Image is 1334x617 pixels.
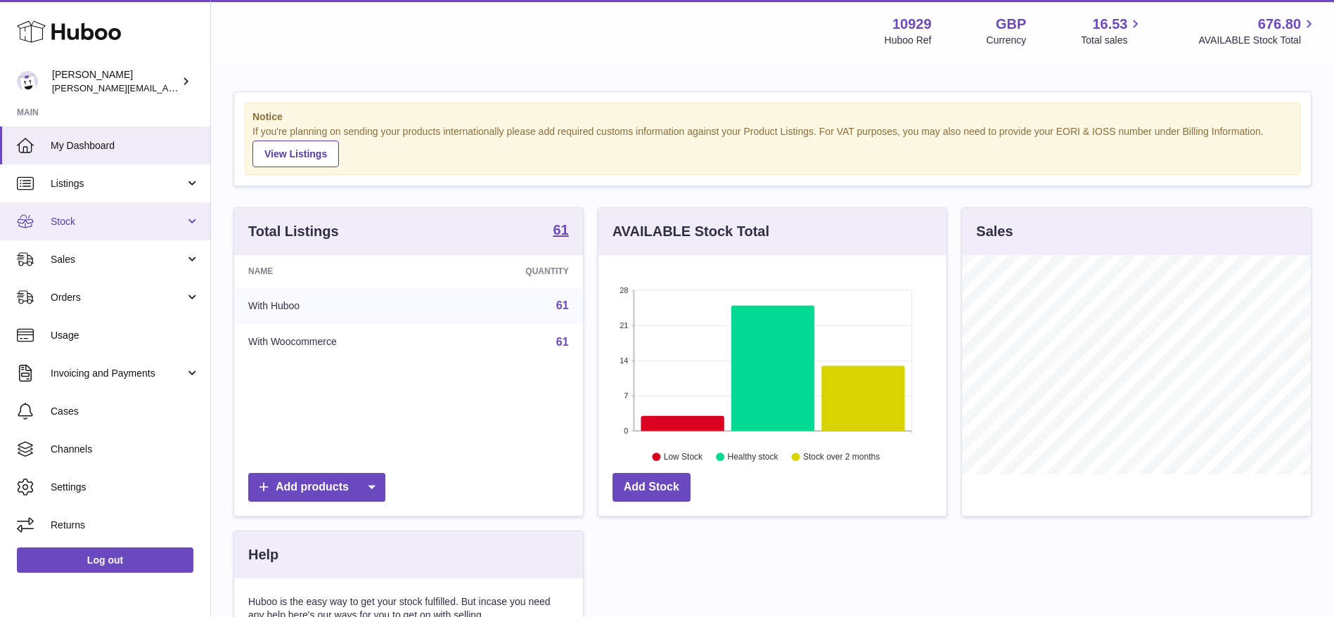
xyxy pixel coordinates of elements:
[620,356,628,365] text: 14
[51,139,200,152] span: My Dashboard
[624,427,628,435] text: 0
[987,34,1027,47] div: Currency
[1081,15,1143,47] a: 16.53 Total sales
[51,253,185,266] span: Sales
[1198,15,1317,47] a: 676.80 AVAILABLE Stock Total
[51,519,200,532] span: Returns
[252,125,1293,167] div: If you're planning on sending your products internationally please add required customs informati...
[17,547,193,573] a: Log out
[664,452,703,462] text: Low Stock
[248,473,385,502] a: Add products
[252,141,339,167] a: View Listings
[52,68,179,95] div: [PERSON_NAME]
[248,545,278,564] h3: Help
[553,223,568,237] strong: 61
[803,452,880,462] text: Stock over 2 months
[17,71,38,92] img: thomas@otesports.co.uk
[1092,15,1127,34] span: 16.53
[620,321,628,330] text: 21
[1198,34,1317,47] span: AVAILABLE Stock Total
[553,223,568,240] a: 61
[51,215,185,228] span: Stock
[613,473,691,502] a: Add Stock
[51,443,200,456] span: Channels
[51,367,185,380] span: Invoicing and Payments
[613,222,769,241] h3: AVAILABLE Stock Total
[451,255,583,287] th: Quantity
[234,287,451,324] td: With Huboo
[1081,34,1143,47] span: Total sales
[51,329,200,342] span: Usage
[556,336,569,348] a: 61
[252,110,1293,124] strong: Notice
[556,299,569,311] a: 61
[51,177,185,190] span: Listings
[248,222,339,241] h3: Total Listings
[51,481,200,494] span: Settings
[234,255,451,287] th: Name
[892,15,932,34] strong: 10929
[885,34,932,47] div: Huboo Ref
[52,82,282,93] span: [PERSON_NAME][EMAIL_ADDRESS][DOMAIN_NAME]
[620,286,628,294] text: 28
[976,222,1013,241] h3: Sales
[624,391,628,400] text: 7
[51,291,185,304] span: Orders
[51,405,200,418] span: Cases
[727,452,778,462] text: Healthy stock
[1258,15,1301,34] span: 676.80
[996,15,1026,34] strong: GBP
[234,324,451,361] td: With Woocommerce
